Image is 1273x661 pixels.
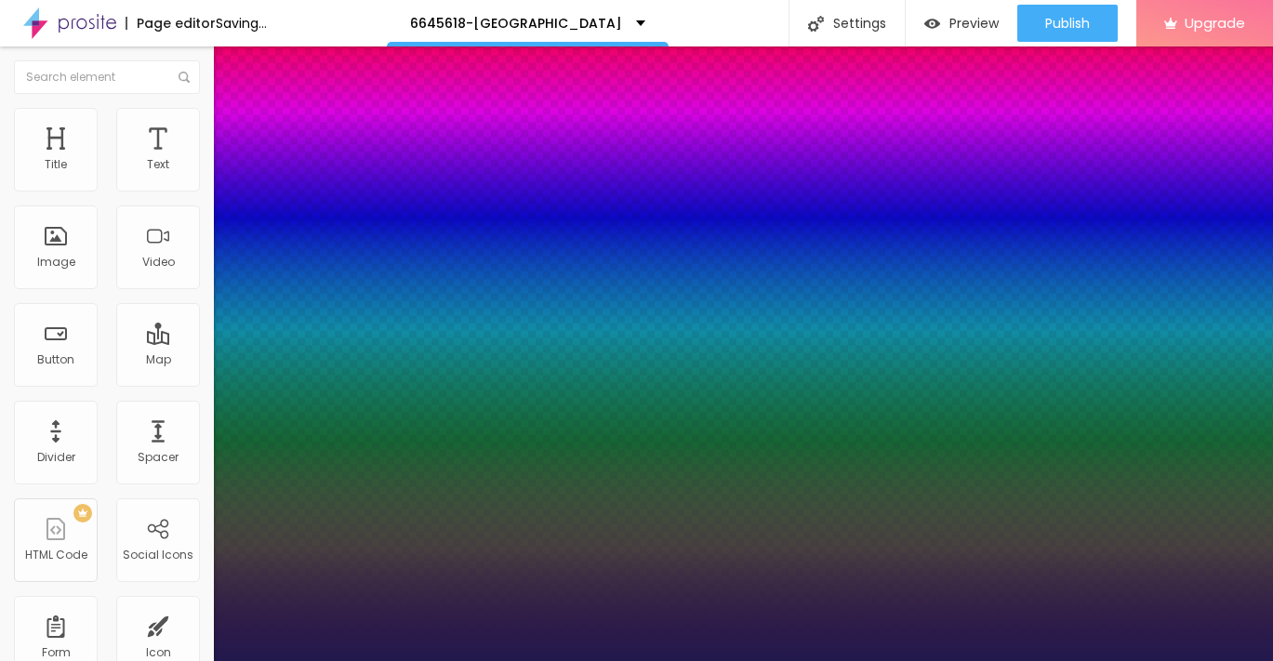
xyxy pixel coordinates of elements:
div: Map [146,353,171,366]
span: Upgrade [1185,15,1245,31]
div: Page editor [126,17,216,30]
img: Icone [179,72,190,83]
img: Icone [808,16,824,32]
p: 6645618-[GEOGRAPHIC_DATA] [410,17,622,30]
div: Image [37,256,75,269]
input: Search element [14,60,200,94]
div: Divider [37,451,75,464]
div: Text [147,158,169,171]
span: Publish [1045,16,1090,31]
div: Form [42,646,71,659]
div: Title [45,158,67,171]
img: view-1.svg [924,16,940,32]
div: Video [142,256,175,269]
div: Spacer [138,451,179,464]
button: Preview [906,5,1017,42]
div: Social Icons [123,549,193,562]
div: HTML Code [25,549,87,562]
div: Button [37,353,74,366]
span: Preview [949,16,999,31]
div: Icon [146,646,171,659]
div: Saving... [216,17,267,30]
button: Publish [1017,5,1118,42]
